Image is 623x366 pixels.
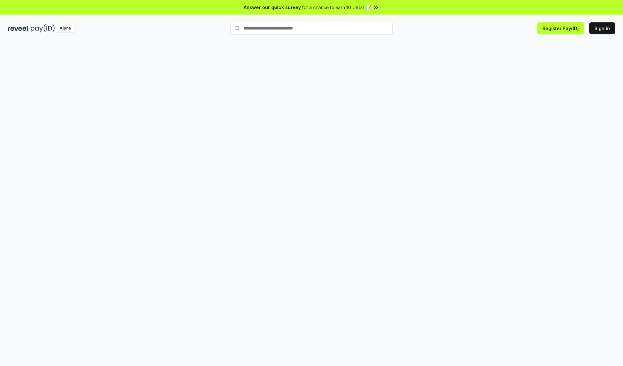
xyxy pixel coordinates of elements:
span: Answer our quick survey [244,4,301,11]
div: Alpha [56,24,74,32]
img: pay_id [31,24,55,32]
button: Register Pay(ID) [537,22,584,34]
span: for a chance to earn 10 USDT 📝 [302,4,372,11]
img: reveel_dark [8,24,30,32]
button: Sign In [589,22,615,34]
